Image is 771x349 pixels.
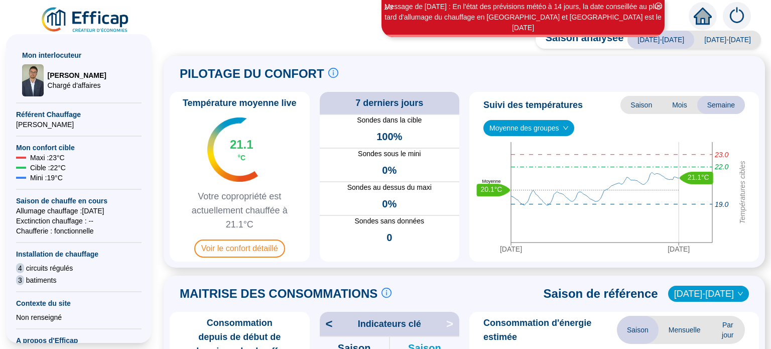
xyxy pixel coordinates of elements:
[723,2,751,30] img: alerts
[714,150,728,158] tspan: 23.0
[376,130,402,144] span: 100%
[30,163,66,173] span: Cible : 22 °C
[483,316,617,344] span: Consommation d'énergie estimée
[627,31,694,49] span: [DATE]-[DATE]
[382,163,397,177] span: 0%
[48,80,106,90] span: Chargé d'affaires
[483,98,583,112] span: Suivi des températures
[174,189,306,231] span: Votre copropriété est actuellement chauffée à 21.1°C
[320,216,460,226] span: Sondes sans données
[482,178,500,183] text: Moyenne
[16,226,142,236] span: Chaufferie : fonctionnelle
[387,230,392,245] span: 0
[383,2,663,33] div: Message de [DATE] : En l'état des prévisions météo à 14 jours, la date conseillée au plus tard d'...
[237,153,245,163] span: °C
[382,197,397,211] span: 0%
[358,317,421,331] span: Indicateurs clé
[194,240,285,258] span: Voir le confort détaillé
[711,316,745,344] span: Par jour
[16,109,142,120] span: Référent Chauffage
[177,96,303,110] span: Température moyenne live
[674,286,743,301] span: 2022-2023
[180,66,324,82] span: PILOTAGE DU CONFORT
[655,3,662,10] span: close-circle
[180,286,377,302] span: MAITRISE DES CONSOMMATIONS
[230,137,253,153] span: 21.1
[26,275,57,285] span: batiments
[16,312,142,322] div: Non renseigné
[30,153,65,163] span: Maxi : 23 °C
[500,245,522,253] tspan: [DATE]
[16,249,142,259] span: Installation de chauffage
[715,200,728,208] tspan: 19.0
[446,316,459,332] span: >
[697,96,745,114] span: Semaine
[16,206,142,216] span: Allumage chauffage : [DATE]
[563,125,569,131] span: down
[737,291,743,297] span: down
[16,196,142,206] span: Saison de chauffe en cours
[328,68,338,78] span: info-circle
[381,288,392,298] span: info-circle
[714,163,728,171] tspan: 22.0
[544,286,658,302] span: Saison de référence
[16,216,142,226] span: Exctinction chauffage : --
[481,185,502,193] text: 20.1°C
[320,115,460,126] span: Sondes dans la cible
[16,298,142,308] span: Contexte du site
[738,161,746,224] tspan: Températures cibles
[694,7,712,25] span: home
[48,70,106,80] span: [PERSON_NAME]
[355,96,423,110] span: 7 derniers jours
[688,173,709,181] text: 21.1°C
[16,263,24,273] span: 4
[659,316,711,344] span: Mensuelle
[662,96,697,114] span: Mois
[207,118,258,182] img: indicateur températures
[617,316,659,344] span: Saison
[16,143,142,153] span: Mon confort cible
[22,50,136,60] span: Mon interlocuteur
[384,4,393,11] i: 1 / 3
[694,31,761,49] span: [DATE]-[DATE]
[320,316,333,332] span: <
[40,6,131,34] img: efficap energie logo
[536,31,624,49] span: Saison analysée
[320,182,460,193] span: Sondes au dessus du maxi
[22,64,44,96] img: Chargé d'affaires
[320,149,460,159] span: Sondes sous le mini
[668,245,690,253] tspan: [DATE]
[16,335,142,345] span: A propos d'Efficap
[16,275,24,285] span: 3
[16,120,142,130] span: [PERSON_NAME]
[620,96,662,114] span: Saison
[26,263,73,273] span: circuits régulés
[30,173,63,183] span: Mini : 19 °C
[489,121,568,136] span: Moyenne des groupes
